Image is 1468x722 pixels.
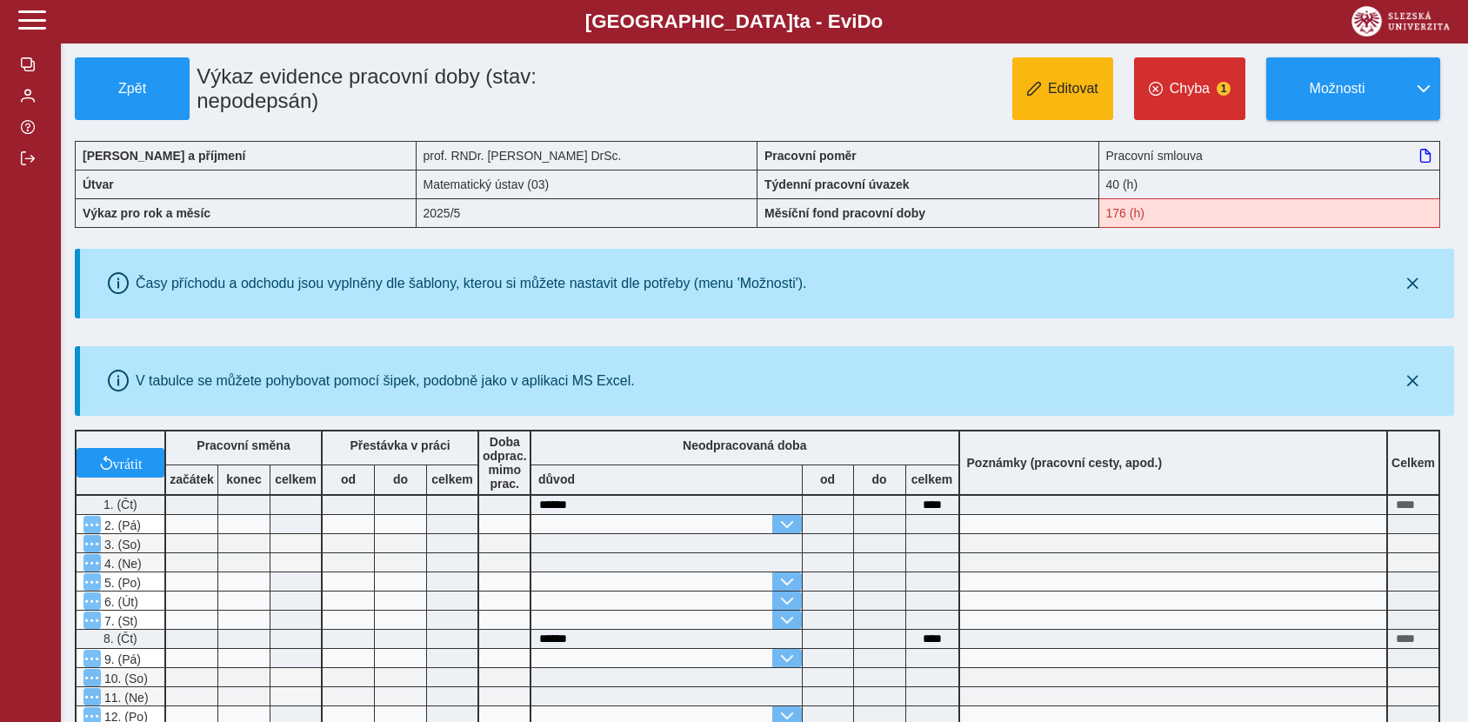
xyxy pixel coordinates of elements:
[101,557,142,571] span: 4. (Ne)
[83,554,101,572] button: Menu
[77,448,164,478] button: vrátit
[1170,81,1210,97] span: Chyba
[871,10,884,32] span: o
[1391,456,1435,470] b: Celkem
[197,438,290,452] b: Pracovní směna
[1351,6,1450,37] img: logo_web_su.png
[538,472,575,486] b: důvod
[323,472,374,486] b: od
[190,57,650,120] h1: Výkaz evidence pracovní doby (stav: nepodepsán)
[1099,170,1441,198] div: 40 (h)
[83,573,101,591] button: Menu
[101,518,141,532] span: 2. (Pá)
[83,669,101,686] button: Menu
[375,472,426,486] b: do
[83,206,210,220] b: Výkaz pro rok a měsíc
[1099,198,1441,228] div: Fond pracovní doby (176 h) a součet hodin (16 h) se neshodují!
[52,10,1416,33] b: [GEOGRAPHIC_DATA] a - Evi
[75,57,190,120] button: Zpět
[83,688,101,705] button: Menu
[218,472,270,486] b: konec
[793,10,799,32] span: t
[270,472,321,486] b: celkem
[83,650,101,667] button: Menu
[83,81,182,97] span: Zpět
[854,472,905,486] b: do
[136,373,635,389] div: V tabulce se můžete pohybovat pomocí šipek, podobně jako v aplikaci MS Excel.
[764,206,925,220] b: Měsíční fond pracovní doby
[417,141,758,170] div: prof. RNDr. [PERSON_NAME] DrSc.
[83,612,101,629] button: Menu
[350,438,450,452] b: Přestávka v práci
[101,691,149,705] span: 11. (Ne)
[857,10,871,32] span: D
[764,149,857,163] b: Pracovní poměr
[1134,57,1245,120] button: Chyba1
[764,177,910,191] b: Týdenní pracovní úvazek
[417,198,758,228] div: 2025/5
[166,472,217,486] b: začátek
[683,438,806,452] b: Neodpracovaná doba
[83,535,101,552] button: Menu
[1281,81,1393,97] span: Možnosti
[136,276,807,291] div: Časy příchodu a odchodu jsou vyplněny dle šablony, kterou si můžete nastavit dle potřeby (menu 'M...
[83,516,101,533] button: Menu
[100,498,137,511] span: 1. (Čt)
[101,595,138,609] span: 6. (Út)
[101,614,137,628] span: 7. (St)
[101,672,148,685] span: 10. (So)
[83,592,101,610] button: Menu
[1048,81,1098,97] span: Editovat
[803,472,853,486] b: od
[83,149,245,163] b: [PERSON_NAME] a příjmení
[906,472,958,486] b: celkem
[960,456,1170,470] b: Poznámky (pracovní cesty, apod.)
[1099,141,1441,170] div: Pracovní smlouva
[101,538,141,552] span: 3. (So)
[1266,57,1407,120] button: Možnosti
[101,652,141,666] span: 9. (Pá)
[100,632,137,645] span: 8. (Čt)
[113,456,143,470] span: vrátit
[1012,57,1113,120] button: Editovat
[427,472,477,486] b: celkem
[483,435,527,491] b: Doba odprac. mimo prac.
[83,177,114,191] b: Útvar
[417,170,758,198] div: Matematický ústav (03)
[101,576,141,590] span: 5. (Po)
[1217,82,1231,96] span: 1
